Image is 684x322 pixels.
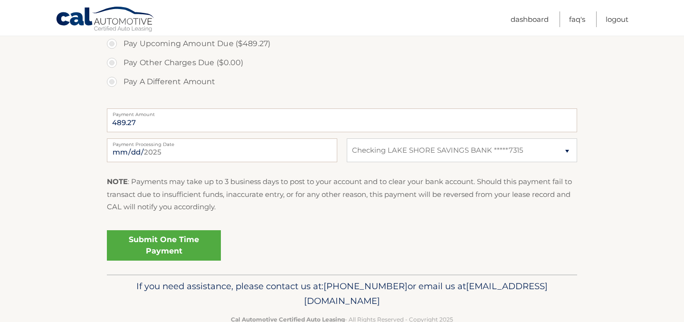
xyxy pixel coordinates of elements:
[511,11,549,27] a: Dashboard
[107,108,577,116] label: Payment Amount
[56,6,155,34] a: Cal Automotive
[107,176,577,213] p: : Payments may take up to 3 business days to post to your account and to clear your bank account....
[107,34,577,53] label: Pay Upcoming Amount Due ($489.27)
[107,230,221,261] a: Submit One Time Payment
[107,138,337,162] input: Payment Date
[323,281,408,292] span: [PHONE_NUMBER]
[107,53,577,72] label: Pay Other Charges Due ($0.00)
[107,138,337,146] label: Payment Processing Date
[107,72,577,91] label: Pay A Different Amount
[107,177,128,186] strong: NOTE
[113,279,571,309] p: If you need assistance, please contact us at: or email us at
[606,11,628,27] a: Logout
[569,11,585,27] a: FAQ's
[107,108,577,132] input: Payment Amount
